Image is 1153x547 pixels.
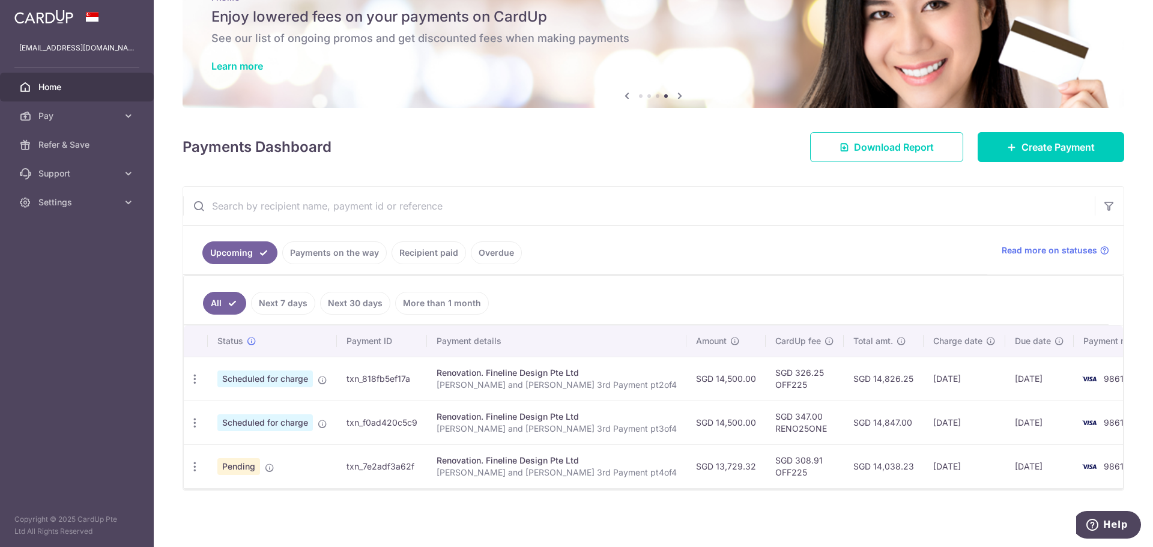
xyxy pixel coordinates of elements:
td: SGD 14,847.00 [844,400,924,444]
span: Read more on statuses [1002,244,1097,256]
a: Recipient paid [392,241,466,264]
span: Settings [38,196,118,208]
th: Payment ID [337,325,427,357]
a: Learn more [211,60,263,72]
a: Upcoming [202,241,277,264]
span: Download Report [854,140,934,154]
span: Pay [38,110,118,122]
td: SGD 14,038.23 [844,444,924,488]
h5: Enjoy lowered fees on your payments on CardUp [211,7,1095,26]
td: txn_7e2adf3a62f [337,444,427,488]
img: Bank Card [1077,372,1101,386]
div: Renovation. Fineline Design Pte Ltd [437,367,677,379]
span: Refer & Save [38,139,118,151]
p: [PERSON_NAME] and [PERSON_NAME] 3rd Payment pt3of4 [437,423,677,435]
td: SGD 14,826.25 [844,357,924,400]
a: Download Report [810,132,963,162]
a: Create Payment [978,132,1124,162]
span: Scheduled for charge [217,414,313,431]
td: SGD 347.00 RENO25ONE [766,400,844,444]
span: Due date [1015,335,1051,347]
p: [EMAIL_ADDRESS][DOMAIN_NAME] [19,42,135,54]
span: CardUp fee [775,335,821,347]
a: Next 30 days [320,292,390,315]
a: All [203,292,246,315]
div: Renovation. Fineline Design Pte Ltd [437,411,677,423]
p: [PERSON_NAME] and [PERSON_NAME] 3rd Payment pt2of4 [437,379,677,391]
a: Overdue [471,241,522,264]
td: [DATE] [924,444,1005,488]
td: [DATE] [1005,444,1074,488]
td: txn_818fb5ef17a [337,357,427,400]
span: Total amt. [853,335,893,347]
span: Pending [217,458,260,475]
td: SGD 326.25 OFF225 [766,357,844,400]
span: Charge date [933,335,982,347]
span: Status [217,335,243,347]
td: SGD 13,729.32 [686,444,766,488]
input: Search by recipient name, payment id or reference [183,187,1095,225]
span: Create Payment [1021,140,1095,154]
a: Next 7 days [251,292,315,315]
img: CardUp [14,10,73,24]
span: Support [38,168,118,180]
span: Scheduled for charge [217,370,313,387]
span: 9861 [1104,417,1124,428]
a: Read more on statuses [1002,244,1109,256]
p: [PERSON_NAME] and [PERSON_NAME] 3rd Payment pt4of4 [437,467,677,479]
td: [DATE] [924,400,1005,444]
td: SGD 14,500.00 [686,357,766,400]
td: [DATE] [1005,357,1074,400]
span: 9861 [1104,461,1124,471]
th: Payment details [427,325,686,357]
td: txn_f0ad420c5c9 [337,400,427,444]
img: Bank Card [1077,459,1101,474]
a: Payments on the way [282,241,387,264]
a: More than 1 month [395,292,489,315]
td: SGD 308.91 OFF225 [766,444,844,488]
iframe: Opens a widget where you can find more information [1076,511,1141,541]
img: Bank Card [1077,416,1101,430]
span: Amount [696,335,727,347]
span: 9861 [1104,373,1124,384]
td: [DATE] [1005,400,1074,444]
h6: See our list of ongoing promos and get discounted fees when making payments [211,31,1095,46]
td: SGD 14,500.00 [686,400,766,444]
span: Home [38,81,118,93]
h4: Payments Dashboard [183,136,331,158]
td: [DATE] [924,357,1005,400]
div: Renovation. Fineline Design Pte Ltd [437,455,677,467]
